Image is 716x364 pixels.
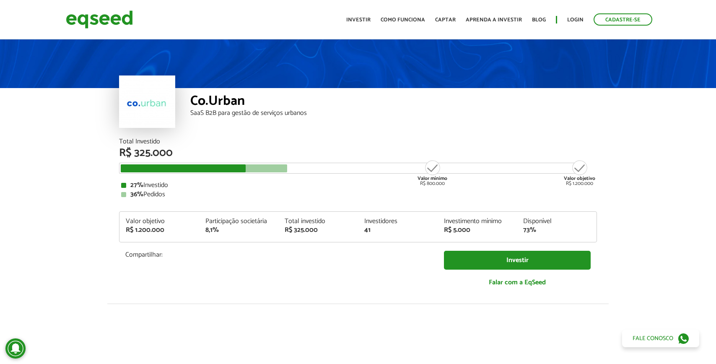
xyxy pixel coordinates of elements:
[381,17,425,23] a: Como funciona
[346,17,371,23] a: Investir
[364,227,431,234] div: 41
[205,227,272,234] div: 8,1%
[126,218,193,225] div: Valor objetivo
[119,148,597,159] div: R$ 325.000
[564,159,595,186] div: R$ 1.200.000
[523,227,590,234] div: 73%
[285,218,352,225] div: Total investido
[121,191,595,198] div: Pedidos
[205,218,272,225] div: Participação societária
[523,218,590,225] div: Disponível
[567,17,584,23] a: Login
[66,8,133,31] img: EqSeed
[444,251,591,270] a: Investir
[417,159,448,186] div: R$ 800.000
[418,174,447,182] strong: Valor mínimo
[190,110,597,117] div: SaaS B2B para gestão de serviços urbanos
[125,251,431,259] p: Compartilhar:
[444,218,511,225] div: Investimento mínimo
[444,227,511,234] div: R$ 5.000
[126,227,193,234] div: R$ 1.200.000
[622,330,699,347] a: Fale conosco
[435,17,456,23] a: Captar
[285,227,352,234] div: R$ 325.000
[130,189,143,200] strong: 36%
[121,182,595,189] div: Investido
[130,179,143,191] strong: 27%
[444,274,591,291] a: Falar com a EqSeed
[466,17,522,23] a: Aprenda a investir
[564,174,595,182] strong: Valor objetivo
[594,13,652,26] a: Cadastre-se
[532,17,546,23] a: Blog
[364,218,431,225] div: Investidores
[190,94,597,110] div: Co.Urban
[119,138,597,145] div: Total Investido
